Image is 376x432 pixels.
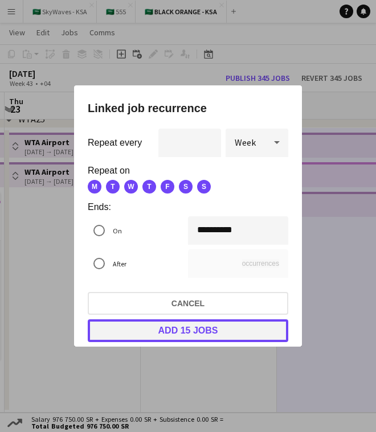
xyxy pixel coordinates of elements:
label: Repeat every [88,138,142,147]
span: T [106,180,120,194]
span: T [142,180,156,194]
span: S [197,180,211,194]
button: Add 15 jobs [88,319,288,342]
label: Ends: [88,203,288,212]
label: On [111,222,122,240]
span: F [161,180,174,194]
h1: Linked job recurrence [88,99,288,117]
span: S [179,180,193,194]
span: M [88,180,101,194]
label: After [111,255,126,273]
span: Week [235,137,256,148]
span: W [124,180,138,194]
mat-chip-listbox: Repeat weekly [88,180,288,194]
button: Cancel [88,292,288,315]
label: Repeat on [88,166,288,175]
